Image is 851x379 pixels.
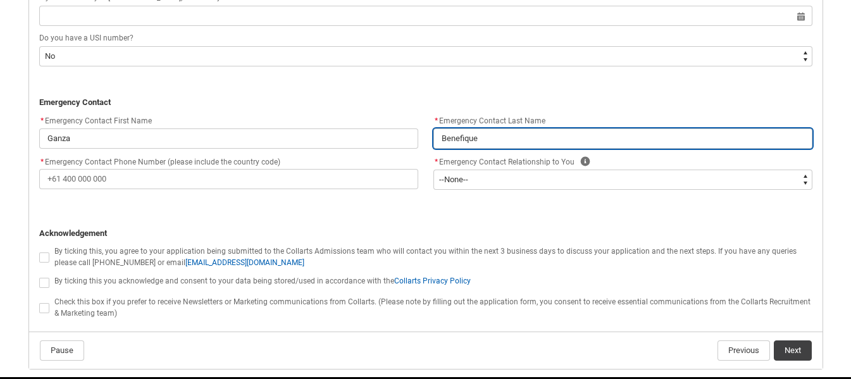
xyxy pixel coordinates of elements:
strong: Acknowledgement [39,228,107,238]
span: Emergency Contact Relationship to You [439,158,575,166]
strong: Emergency Contact [39,97,111,107]
button: Pause [40,340,84,361]
abbr: required [40,158,44,166]
span: Emergency Contact Last Name [433,116,545,125]
span: Emergency Contact First Name [39,116,152,125]
label: Emergency Contact Phone Number (please include the country code) [39,154,285,168]
abbr: required [435,158,438,166]
abbr: required [40,116,44,125]
span: By ticking this you acknowledge and consent to your data being stored/used in accordance with the [54,276,471,285]
input: +61 400 000 000 [39,169,418,189]
button: Previous [717,340,770,361]
button: Next [774,340,812,361]
abbr: required [435,116,438,125]
span: Do you have a USI number? [39,34,134,42]
a: Collarts Privacy Policy [394,276,471,285]
span: By ticking this, you agree to your application being submitted to the Collarts Admissions team wh... [54,247,797,267]
a: [EMAIL_ADDRESS][DOMAIN_NAME] [185,258,304,267]
span: Check this box if you prefer to receive Newsletters or Marketing communications from Collarts. (P... [54,297,811,318]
